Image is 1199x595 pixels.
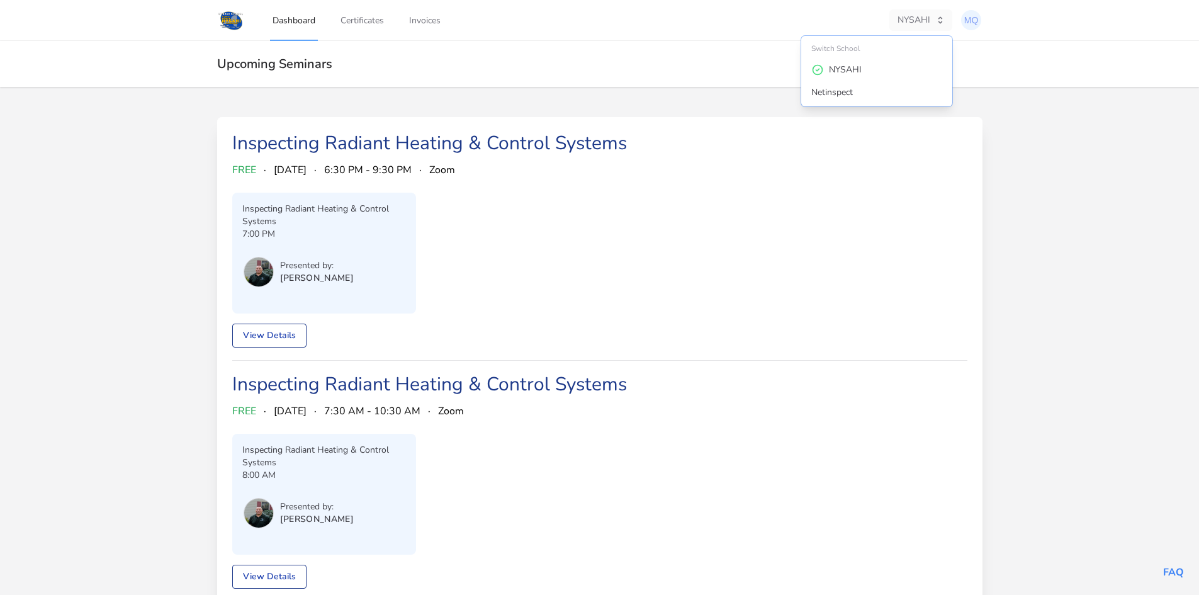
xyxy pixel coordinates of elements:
[429,162,455,178] span: Zoom
[801,59,952,81] a: NYSAHI
[280,501,354,513] p: Presented by:
[1163,565,1184,579] a: FAQ
[811,86,853,99] div: Netinspect
[232,324,307,348] a: View Details
[232,404,256,419] span: FREE
[428,404,431,419] span: ·
[232,371,627,397] a: Inspecting Radiant Heating & Control Systems
[242,256,275,288] button: User menu
[264,162,266,178] span: ·
[242,203,406,228] p: Inspecting Radiant Heating & Control Systems
[314,162,317,178] span: ·
[232,565,307,589] a: View Details
[280,513,354,526] p: [PERSON_NAME]
[264,404,266,419] span: ·
[217,9,245,31] img: Logo
[232,162,256,178] span: FREE
[280,272,354,285] p: [PERSON_NAME]
[801,38,952,59] div: Switch School
[889,9,952,31] button: NYSAHI
[419,162,422,178] span: ·
[244,498,274,528] img: Chris Long
[217,56,982,72] h2: Upcoming Seminars
[232,130,627,156] a: Inspecting Radiant Heating & Control Systems
[242,444,406,469] p: Inspecting Radiant Heating & Control Systems
[324,162,412,178] span: 6:30 PM - 9:30 PM
[801,81,952,104] a: Netinspect
[438,404,464,419] span: Zoom
[961,10,981,30] img: Michael Quinn
[244,257,274,287] img: Chris Long
[242,497,275,530] button: User menu
[242,228,406,241] p: 7:00 PM
[274,162,307,178] span: [DATE]
[829,64,862,76] div: NYSAHI
[274,404,307,419] span: [DATE]
[324,404,420,419] span: 7:30 AM - 10:30 AM
[242,469,406,482] p: 8:00 AM
[280,259,354,272] p: Presented by:
[314,404,317,419] span: ·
